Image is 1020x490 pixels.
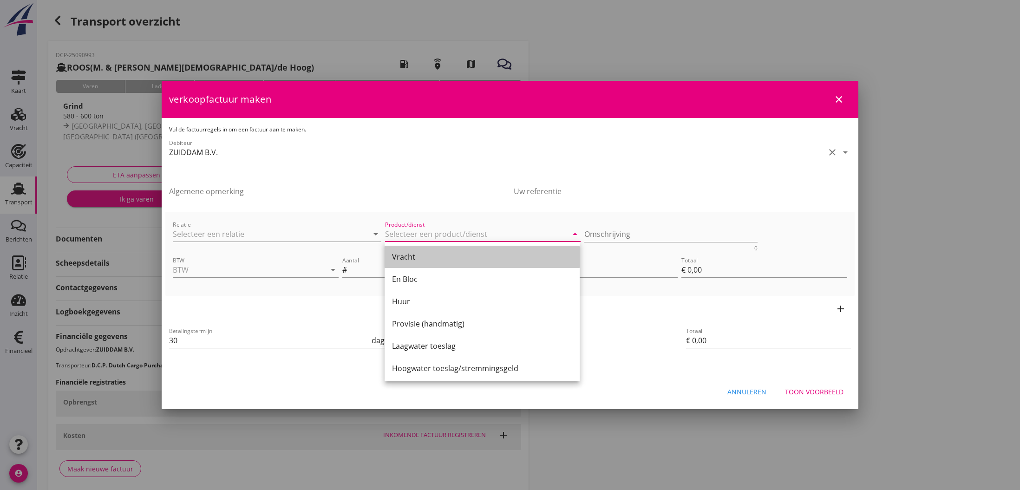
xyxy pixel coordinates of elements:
input: Relatie [173,227,355,242]
div: 0 [754,246,758,251]
div: Annuleren [727,387,766,397]
input: Algemene opmerking [169,184,506,199]
i: arrow_drop_down [370,229,381,240]
div: Toon voorbeeld [785,387,843,397]
input: BTW [173,262,313,277]
input: Product/dienst [385,227,568,242]
div: Laagwater toeslag [392,340,572,352]
input: Uw referentie [514,184,851,199]
div: Huur [392,296,572,307]
div: verkoopfactuur maken [162,81,858,118]
div: # [342,264,349,275]
div: dagen [370,335,393,346]
input: Totaal [681,262,847,277]
input: Betalingstermijn [169,333,370,348]
i: clear [827,147,838,158]
span: Vul de factuurregels in om een factuur aan te maken. [169,125,306,133]
div: Vracht [392,251,572,262]
input: Aantal [349,262,508,277]
input: Prijs [518,262,678,277]
input: Debiteur [169,145,825,160]
textarea: Omschrijving [584,227,758,242]
div: Provisie (handmatig) [392,318,572,329]
div: En Bloc [392,274,572,285]
i: add [835,303,846,314]
i: arrow_drop_down [569,229,581,240]
i: arrow_drop_down [840,147,851,158]
i: arrow_drop_down [327,264,339,275]
button: Annuleren [720,383,774,400]
input: Totaal [686,333,851,348]
div: Hoogwater toeslag/stremmingsgeld [392,363,572,374]
i: close [833,94,844,105]
button: Toon voorbeeld [778,383,851,400]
